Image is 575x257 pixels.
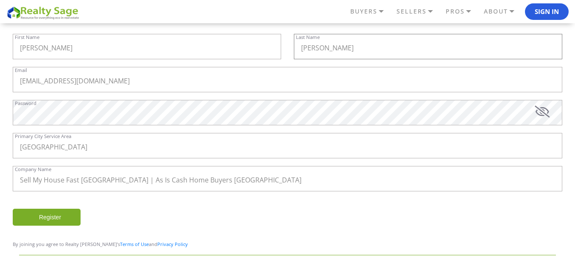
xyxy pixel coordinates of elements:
[348,4,394,19] a: BUYERS
[15,68,27,72] label: Email
[394,4,444,19] a: SELLERS
[13,241,188,247] span: By joining you agree to Realty [PERSON_NAME]’s and
[15,167,51,171] label: Company Name
[15,35,39,39] label: First Name
[15,101,36,105] label: Password
[482,4,525,19] a: ABOUT
[6,5,83,20] img: REALTY SAGE
[157,241,188,247] a: Privacy Policy
[13,209,81,226] input: Register
[525,3,569,20] button: Sign In
[444,4,482,19] a: PROS
[15,134,71,138] label: Primary City Service Area
[296,35,320,39] label: Last Name
[120,241,149,247] a: Terms of Use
